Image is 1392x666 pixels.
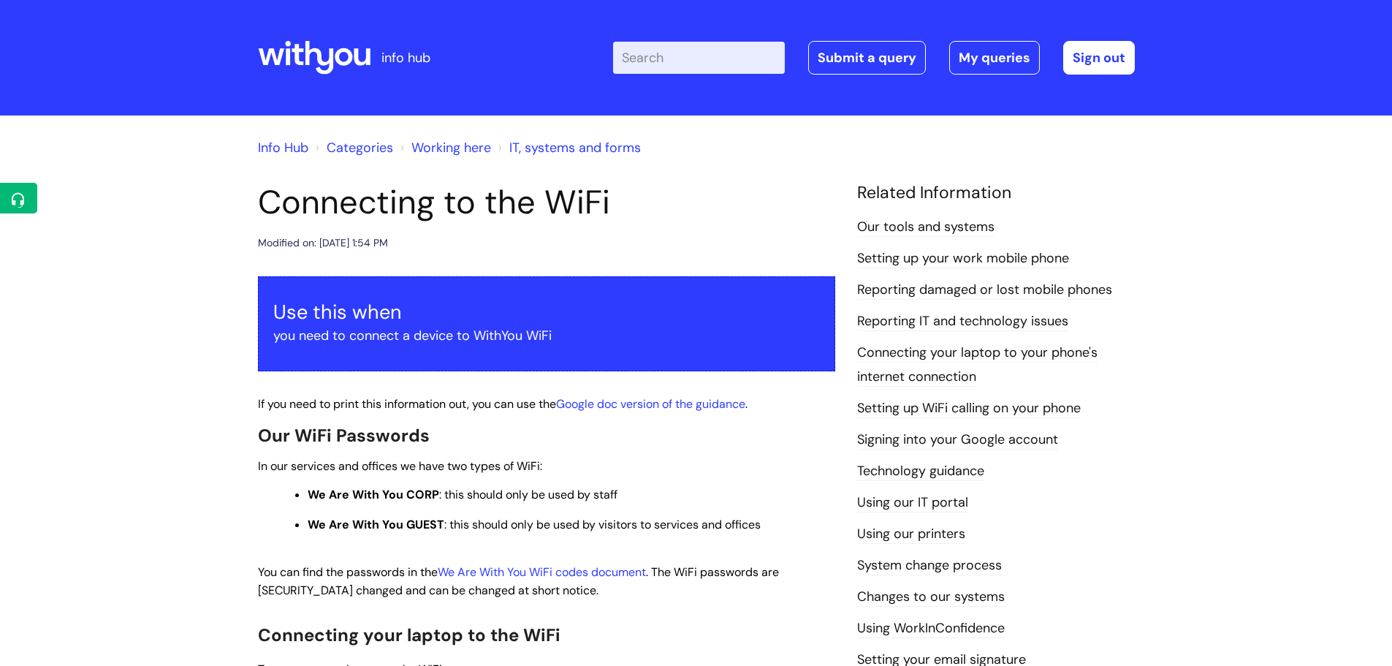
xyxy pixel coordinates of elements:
span: If you need to print this information out, you can use the . [258,396,748,412]
strong: We Are With You GUEST [308,517,444,532]
span: : this should only be used by staff [308,487,617,502]
a: IT, systems and forms [509,139,641,156]
span: You can find the passwords in the . The WiFi passwords are [SECURITY_DATA] changed and can be cha... [258,564,779,598]
a: Setting up your work mobile phone [857,249,1069,268]
span: In our services and offices we have two types of WiFi: [258,458,542,474]
a: Connecting your laptop to your phone's internet connection [857,344,1098,386]
input: Search [613,42,785,74]
div: Modified on: [DATE] 1:54 PM [258,234,388,252]
a: Changes to our systems [857,588,1005,607]
a: System change process [857,556,1002,575]
a: Reporting damaged or lost mobile phones [857,281,1112,300]
li: IT, systems and forms [495,136,641,159]
a: We Are With You WiFi codes document [438,564,646,580]
span: : this should only be used by visitors to services and offices [308,517,761,532]
a: Setting up WiFi calling on your phone [857,399,1081,418]
a: Our tools and systems [857,218,994,237]
li: Solution home [312,136,393,159]
p: you need to connect a device to WithYou WiFi [273,324,820,347]
span: Our WiFi Passwords [258,424,430,447]
p: info hub [381,46,430,69]
a: Reporting IT and technology issues [857,312,1068,331]
h1: Connecting to the WiFi [258,183,835,222]
a: Info Hub [258,139,308,156]
a: Using WorkInConfidence [857,619,1005,638]
a: Sign out [1063,41,1135,75]
a: Signing into your Google account [857,431,1058,450]
a: My queries [949,41,1040,75]
a: Categories [327,139,393,156]
strong: We Are With You CORP [308,487,439,502]
a: Google doc version of the guidance [556,396,745,412]
div: | - [613,41,1135,75]
a: Using our IT portal [857,493,968,512]
a: Using our printers [857,525,965,544]
h3: Use this when [273,300,820,324]
h4: Related Information [857,183,1135,203]
a: Technology guidance [857,462,984,481]
li: Working here [397,136,491,159]
span: Connecting your laptop to the WiFi [258,624,560,646]
a: Submit a query [808,41,926,75]
a: Working here [411,139,491,156]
